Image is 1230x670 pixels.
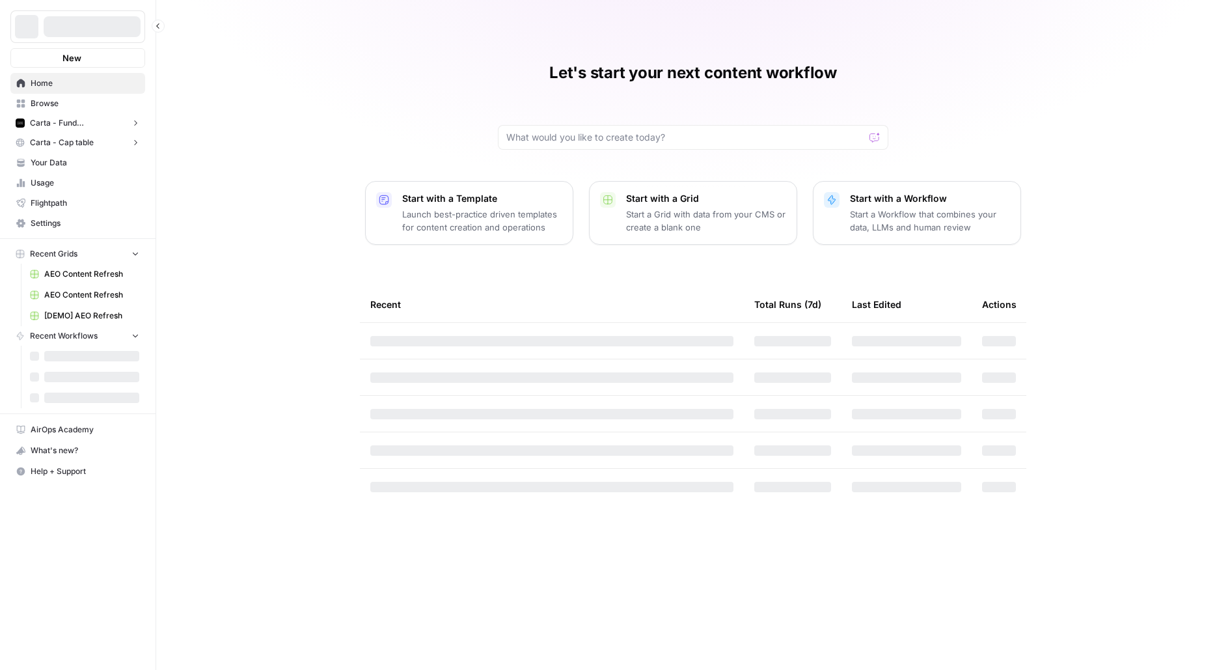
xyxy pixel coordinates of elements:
[10,244,145,264] button: Recent Grids
[62,51,81,64] span: New
[31,424,139,436] span: AirOps Academy
[30,330,98,342] span: Recent Workflows
[626,192,786,205] p: Start with a Grid
[31,98,139,109] span: Browse
[754,286,821,322] div: Total Runs (7d)
[852,286,901,322] div: Last Edited
[31,157,139,169] span: Your Data
[370,286,733,322] div: Recent
[24,305,145,326] a: [DEMO] AEO Refresh
[506,131,864,144] input: What would you like to create today?
[30,137,94,148] span: Carta - Cap table
[30,117,126,129] span: Carta - Fund Administration
[44,310,139,322] span: [DEMO] AEO Refresh
[982,286,1017,322] div: Actions
[589,181,797,245] button: Start with a GridStart a Grid with data from your CMS or create a blank one
[31,466,139,477] span: Help + Support
[31,217,139,229] span: Settings
[10,152,145,173] a: Your Data
[10,133,145,152] button: Carta - Cap table
[10,440,145,461] button: What's new?
[10,419,145,440] a: AirOps Academy
[813,181,1021,245] button: Start with a WorkflowStart a Workflow that combines your data, LLMs and human review
[11,441,144,460] div: What's new?
[549,63,837,83] h1: Let's start your next content workflow
[24,285,145,305] a: AEO Content Refresh
[402,208,562,234] p: Launch best-practice driven templates for content creation and operations
[44,289,139,301] span: AEO Content Refresh
[10,461,145,482] button: Help + Support
[402,192,562,205] p: Start with a Template
[44,268,139,280] span: AEO Content Refresh
[30,248,77,260] span: Recent Grids
[10,48,145,68] button: New
[10,93,145,114] a: Browse
[31,77,139,89] span: Home
[10,193,145,214] a: Flightpath
[10,213,145,234] a: Settings
[10,113,145,133] button: Carta - Fund Administration
[16,119,25,128] img: c35yeiwf0qjehltklbh57st2xhbo
[31,197,139,209] span: Flightpath
[10,173,145,193] a: Usage
[31,177,139,189] span: Usage
[10,73,145,94] a: Home
[10,326,145,346] button: Recent Workflows
[626,208,786,234] p: Start a Grid with data from your CMS or create a blank one
[365,181,573,245] button: Start with a TemplateLaunch best-practice driven templates for content creation and operations
[850,192,1010,205] p: Start with a Workflow
[850,208,1010,234] p: Start a Workflow that combines your data, LLMs and human review
[24,264,145,285] a: AEO Content Refresh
